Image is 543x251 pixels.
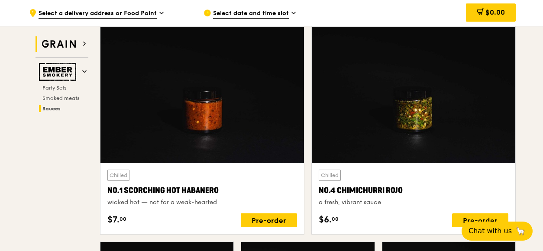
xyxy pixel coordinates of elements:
span: Select a delivery address or Food Point [39,9,157,19]
span: $0.00 [485,8,505,16]
div: wicked hot — not for a weak-hearted [107,198,297,207]
span: $7. [107,213,120,226]
span: Select date and time slot [213,9,289,19]
div: a fresh, vibrant sauce [319,198,508,207]
div: Pre-order [452,213,508,227]
div: Chilled [319,170,341,181]
span: 🦙 [515,226,526,236]
div: No.4 Chimichurri Rojo [319,184,508,196]
span: 00 [120,216,126,222]
span: Smoked meats [42,95,79,101]
div: Pre-order [241,213,297,227]
span: Party Sets [42,85,66,91]
div: Chilled [107,170,129,181]
span: $6. [319,213,332,226]
img: Grain web logo [39,36,79,52]
span: 00 [332,216,339,222]
div: No.1 Scorching Hot Habanero [107,184,297,196]
span: Sauces [42,106,61,112]
button: Chat with us🦙 [462,222,533,241]
span: Chat with us [469,226,512,236]
img: Ember Smokery web logo [39,63,79,81]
